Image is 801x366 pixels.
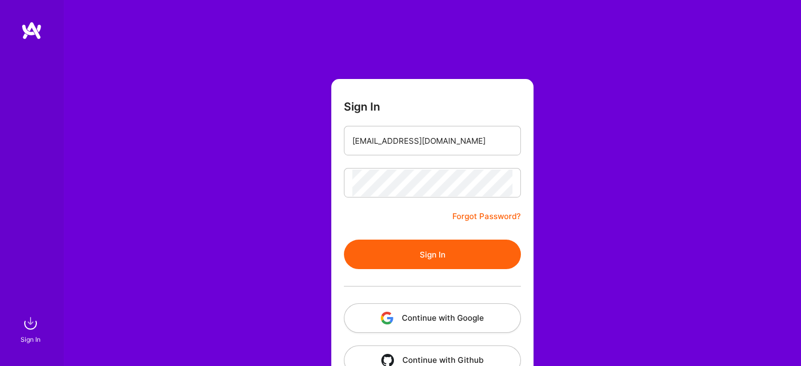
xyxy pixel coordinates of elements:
img: logo [21,21,42,40]
button: Continue with Google [344,303,521,333]
img: icon [381,312,393,324]
a: Forgot Password? [452,210,521,223]
input: Email... [352,127,512,154]
a: sign inSign In [22,313,41,345]
div: Sign In [21,334,41,345]
h3: Sign In [344,100,380,113]
button: Sign In [344,240,521,269]
img: sign in [20,313,41,334]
